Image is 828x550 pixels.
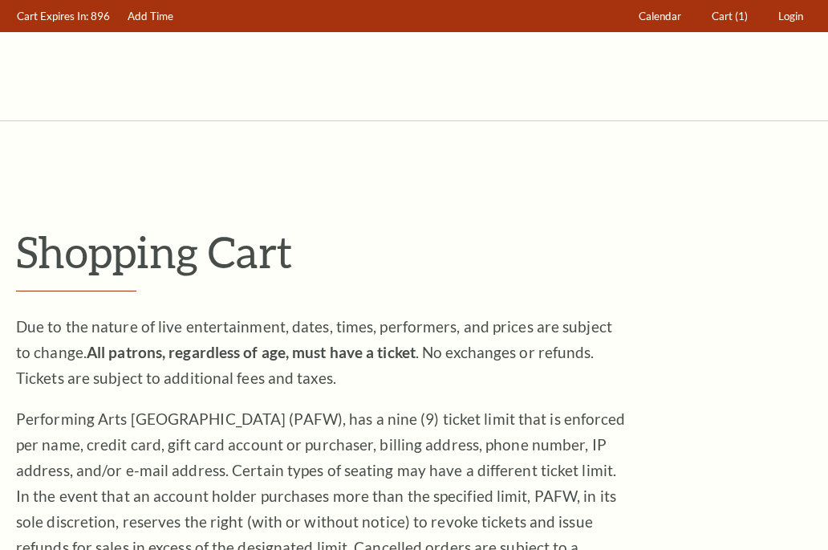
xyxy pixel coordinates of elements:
[16,317,612,387] span: Due to the nature of live entertainment, dates, times, performers, and prices are subject to chan...
[712,10,733,22] span: Cart
[120,1,181,32] a: Add Time
[631,1,689,32] a: Calendar
[735,10,748,22] span: (1)
[771,1,811,32] a: Login
[704,1,756,32] a: Cart (1)
[17,10,88,22] span: Cart Expires In:
[778,10,803,22] span: Login
[16,226,812,278] p: Shopping Cart
[639,10,681,22] span: Calendar
[91,10,110,22] span: 896
[87,343,416,361] strong: All patrons, regardless of age, must have a ticket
